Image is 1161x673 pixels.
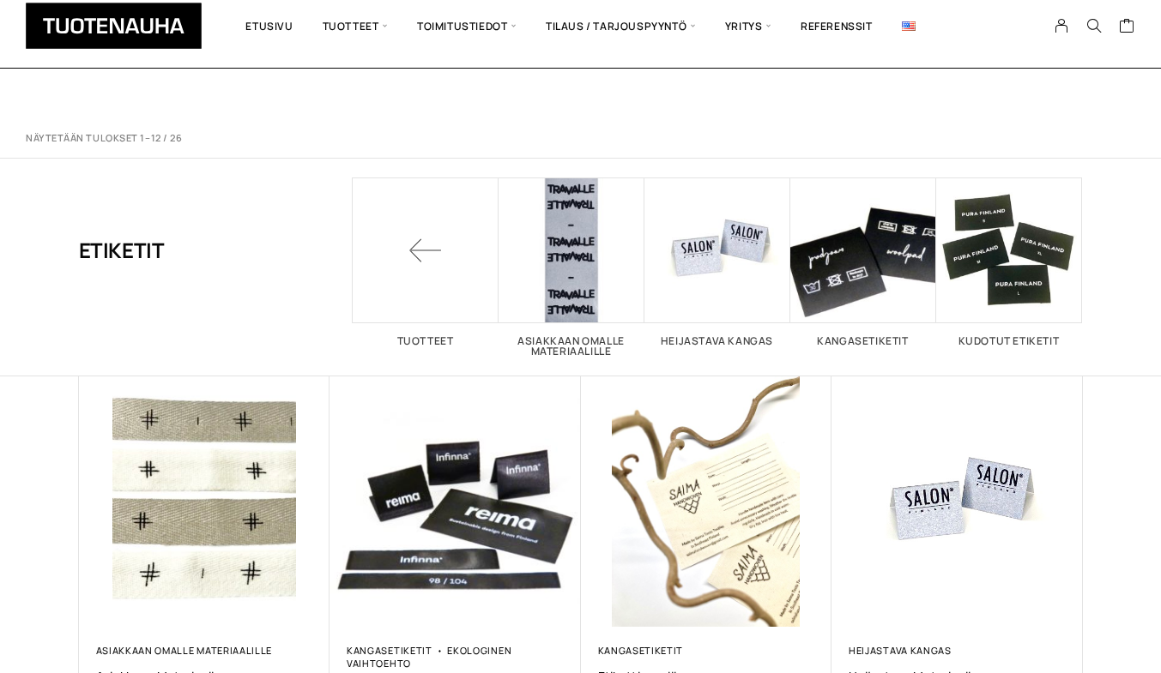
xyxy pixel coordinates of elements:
h2: Kangasetiketit [790,336,936,346]
h2: Kudotut etiketit [936,336,1082,346]
a: Kangasetiketit [598,644,684,657]
a: Tuotteet [353,177,499,346]
button: Search [1078,18,1110,33]
a: Asiakkaan omalle materiaalille [96,644,273,657]
a: Ekologinen vaihtoehto [347,644,511,670]
a: Visit product category Kudotut etiketit [936,177,1082,346]
a: Visit product category Kangasetiketit [790,177,936,346]
img: English [902,21,916,31]
h2: Asiakkaan omalle materiaalille [499,336,644,357]
h2: Heijastava kangas [644,336,790,346]
a: My Account [1045,18,1079,33]
h2: Tuotteet [353,336,499,346]
img: Tuotenauha Oy [26,3,202,49]
a: Heijastava kangas [849,644,952,657]
h1: Etiketit [79,177,165,323]
p: Näytetään tulokset 1–12 / 26 [26,132,182,145]
a: Visit product category Heijastava kangas [644,177,790,346]
a: Cart [1119,17,1135,38]
a: Visit product category Asiakkaan omalle materiaalille [499,177,644,357]
a: Kangasetiketit [347,644,432,657]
